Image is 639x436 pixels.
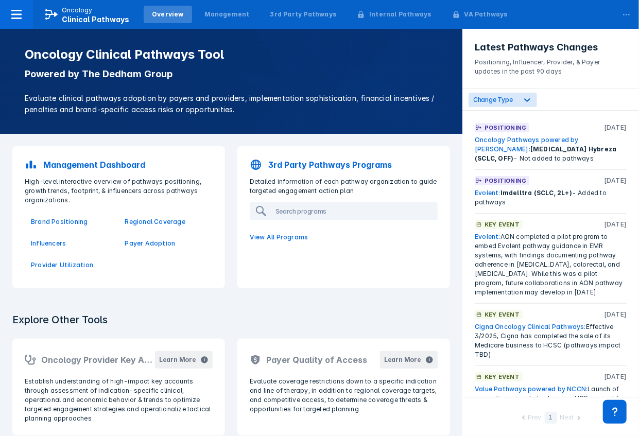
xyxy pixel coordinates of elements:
[603,400,627,424] div: Contact Support
[266,354,367,366] h2: Payer Quality of Access
[475,322,627,359] div: Effective 3/2025, Cigna has completed the sale of its Medicare business to HCSC (pathways impact ...
[41,354,155,366] h2: Oncology Provider Key Accounts
[62,15,129,24] span: Clinical Pathways
[475,232,627,297] div: AON completed a pilot program to embed Evolent pathway guidance in EMR systems, with findings doc...
[204,10,250,19] div: Management
[43,159,145,171] p: Management Dashboard
[475,385,627,422] div: Launch of consortium aimed at enhancing HCP support for oncology diagnostic testing, with potenti...
[19,152,219,177] a: Management Dashboard
[125,239,207,248] a: Payer Adoption
[369,10,431,19] div: Internal Pathways
[244,226,444,248] a: View All Programs
[159,355,196,364] div: Learn More
[485,220,520,229] p: Key Event
[384,355,421,364] div: Learn More
[528,413,541,424] div: Prev
[31,217,113,226] a: Brand Positioning
[473,96,513,103] span: Change Type
[604,220,627,229] p: [DATE]
[25,47,438,62] h1: Oncology Clinical Pathways Tool
[196,6,258,23] a: Management
[270,10,337,19] div: 3rd Party Pathways
[485,310,520,319] p: Key Event
[500,189,572,197] span: Imdelltra (SCLC, 2L+)
[485,176,526,185] p: Positioning
[545,412,557,424] div: 1
[475,41,627,54] h3: Latest Pathways Changes
[485,123,526,132] p: Positioning
[152,10,184,19] div: Overview
[475,135,627,163] div: - Not added to pathways
[604,310,627,319] p: [DATE]
[475,323,586,330] a: Cigna Oncology Clinical Pathways:
[25,68,438,80] p: Powered by The Dedham Group
[475,136,579,153] a: Oncology Pathways powered by [PERSON_NAME]:
[144,6,192,23] a: Overview
[475,189,500,197] a: Evolent:
[475,54,627,76] p: Positioning, Influencer, Provider, & Payer updates in the past 90 days
[268,159,392,171] p: 3rd Party Pathways Programs
[464,10,508,19] div: VA Pathways
[380,351,438,369] button: Learn More
[31,239,113,248] a: Influencers
[604,176,627,185] p: [DATE]
[475,145,616,162] span: [MEDICAL_DATA] Hybreza (SCLC, OFF)
[604,123,627,132] p: [DATE]
[25,93,438,115] p: Evaluate clinical pathways adoption by payers and providers, implementation sophistication, finan...
[262,6,345,23] a: 3rd Party Pathways
[485,372,520,381] p: Key Event
[475,233,500,240] a: Evolent:
[244,152,444,177] a: 3rd Party Pathways Programs
[6,307,114,333] h3: Explore Other Tools
[62,6,93,15] p: Oncology
[19,177,219,205] p: High-level interactive overview of pathways positioning, growth trends, footprint, & influencers ...
[244,177,444,196] p: Detailed information of each pathway organization to guide targeted engagement action plan
[271,203,437,219] input: Search programs
[560,413,574,424] div: Next
[250,377,438,414] p: Evaluate coverage restrictions down to a specific indication and line of therapy, in addition to ...
[25,377,213,423] p: Establish understanding of high-impact key accounts through assessment of indication-specific cli...
[475,385,588,393] a: Value Pathways powered by NCCN:
[155,351,213,369] button: Learn More
[475,188,627,207] div: - Added to pathways
[31,260,113,270] a: Provider Utilization
[616,2,637,23] div: ...
[125,217,207,226] a: Regional Coverage
[604,372,627,381] p: [DATE]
